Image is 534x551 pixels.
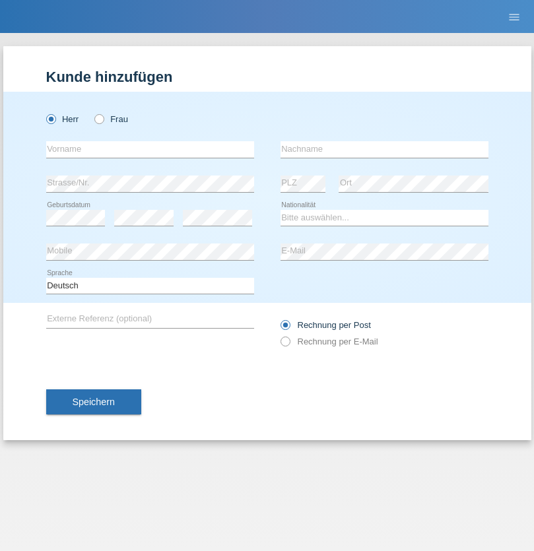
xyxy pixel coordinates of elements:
[508,11,521,24] i: menu
[281,320,371,330] label: Rechnung per Post
[73,397,115,407] span: Speichern
[94,114,128,124] label: Frau
[46,69,488,85] h1: Kunde hinzufügen
[46,114,79,124] label: Herr
[46,389,141,414] button: Speichern
[281,320,289,337] input: Rechnung per Post
[46,114,55,123] input: Herr
[94,114,103,123] input: Frau
[281,337,289,353] input: Rechnung per E-Mail
[501,13,527,20] a: menu
[281,337,378,346] label: Rechnung per E-Mail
